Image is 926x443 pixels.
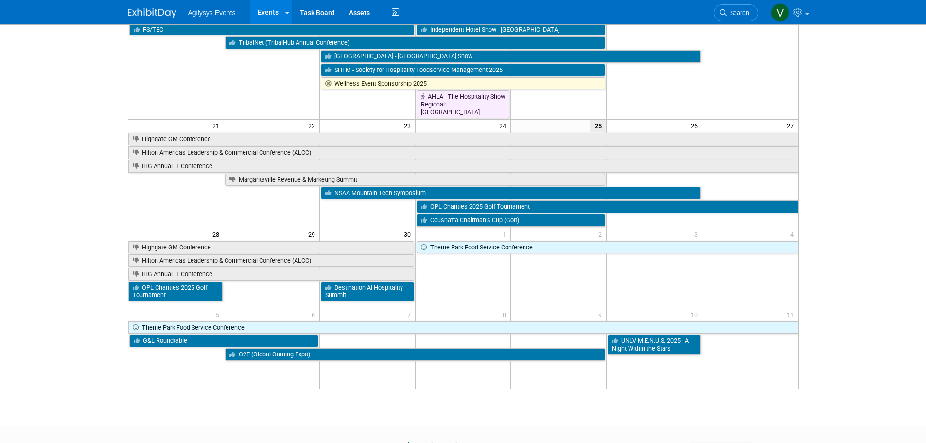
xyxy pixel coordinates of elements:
span: 2 [597,228,606,240]
a: [GEOGRAPHIC_DATA] - [GEOGRAPHIC_DATA] Show [321,50,701,63]
span: 3 [693,228,702,240]
a: IHG Annual IT Conference [128,268,414,281]
a: Theme Park Food Service Conference [128,321,798,334]
span: 22 [307,120,319,132]
a: SHFM - Society for Hospitality Foodservice Management 2025 [321,64,606,76]
a: IHG Annual IT Conference [128,160,798,173]
span: 24 [498,120,510,132]
a: Search [714,4,758,21]
a: Hilton Americas Leadership & Commercial Conference (ALCC) [128,254,414,267]
a: Highgate GM Conference [128,133,798,145]
span: 28 [211,228,224,240]
span: 1 [502,228,510,240]
a: OPL Charities 2025 Golf Tournament [128,282,223,301]
a: G2E (Global Gaming Expo) [225,348,605,361]
a: Hilton Americas Leadership & Commercial Conference (ALCC) [128,146,798,159]
a: Wellness Event Sponsorship 2025 [321,77,606,90]
span: 29 [307,228,319,240]
span: 10 [690,308,702,320]
a: Coushatta Chairman’s Cup (Golf) [417,214,606,227]
a: OPL Charities 2025 Golf Tournament [417,200,798,213]
a: Theme Park Food Service Conference [417,241,798,254]
span: 9 [597,308,606,320]
span: 7 [406,308,415,320]
span: 21 [211,120,224,132]
a: NSAA Mountain Tech Symposium [321,187,701,199]
img: ExhibitDay [128,8,176,18]
span: 11 [786,308,798,320]
span: 25 [590,120,606,132]
span: 5 [215,308,224,320]
a: TribalNet (TribalHub Annual Conference) [225,36,605,49]
span: 30 [403,228,415,240]
span: Search [727,9,749,17]
span: 6 [311,308,319,320]
span: Agilysys Events [188,9,236,17]
a: UNLV M.E.N.U.S. 2025 - A Night Within the Stars [608,335,701,354]
span: 26 [690,120,702,132]
a: G&L Roundtable [129,335,318,347]
a: Destination AI Hospitality Summit [321,282,414,301]
a: Highgate GM Conference [128,241,414,254]
a: FS/TEC [129,23,414,36]
a: Margaritaville Revenue & Marketing Summit [225,174,605,186]
a: AHLA - The Hospitality Show Regional: [GEOGRAPHIC_DATA] [417,90,510,118]
a: Independent Hotel Show - [GEOGRAPHIC_DATA] [417,23,606,36]
span: 27 [786,120,798,132]
span: 8 [502,308,510,320]
span: 23 [403,120,415,132]
span: 4 [789,228,798,240]
img: Vaitiare Munoz [771,3,789,22]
